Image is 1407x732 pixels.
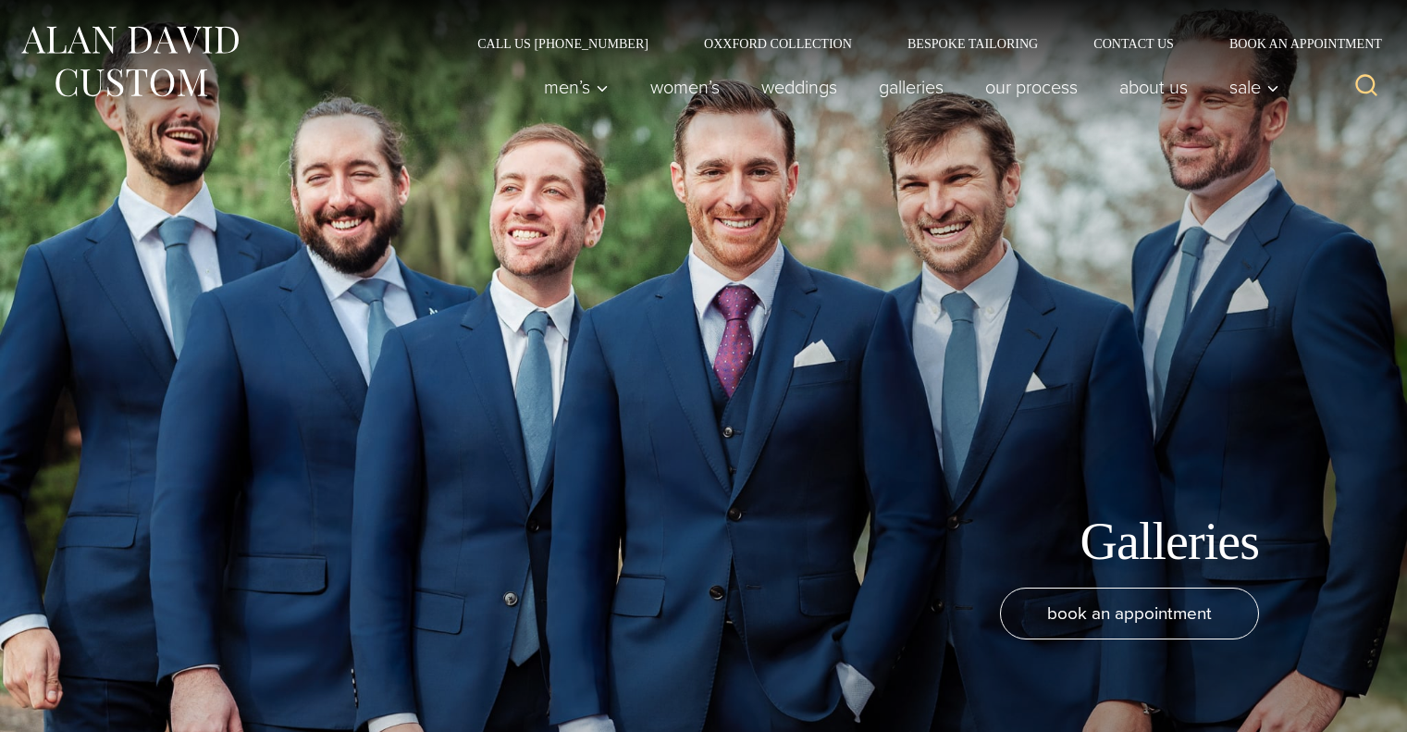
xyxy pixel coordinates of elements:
[1000,588,1259,639] a: book an appointment
[1066,37,1202,50] a: Contact Us
[1344,65,1388,109] button: View Search Form
[858,68,965,105] a: Galleries
[19,20,241,103] img: Alan David Custom
[741,68,858,105] a: weddings
[1202,37,1388,50] a: Book an Appointment
[1080,511,1260,573] h1: Galleries
[630,68,741,105] a: Women’s
[450,37,676,50] a: Call Us [PHONE_NUMBER]
[1047,600,1212,627] span: book an appointment
[880,37,1066,50] a: Bespoke Tailoring
[1229,78,1279,96] span: Sale
[544,78,609,96] span: Men’s
[524,68,1290,105] nav: Primary Navigation
[450,37,1388,50] nav: Secondary Navigation
[676,37,880,50] a: Oxxford Collection
[1099,68,1209,105] a: About Us
[965,68,1099,105] a: Our Process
